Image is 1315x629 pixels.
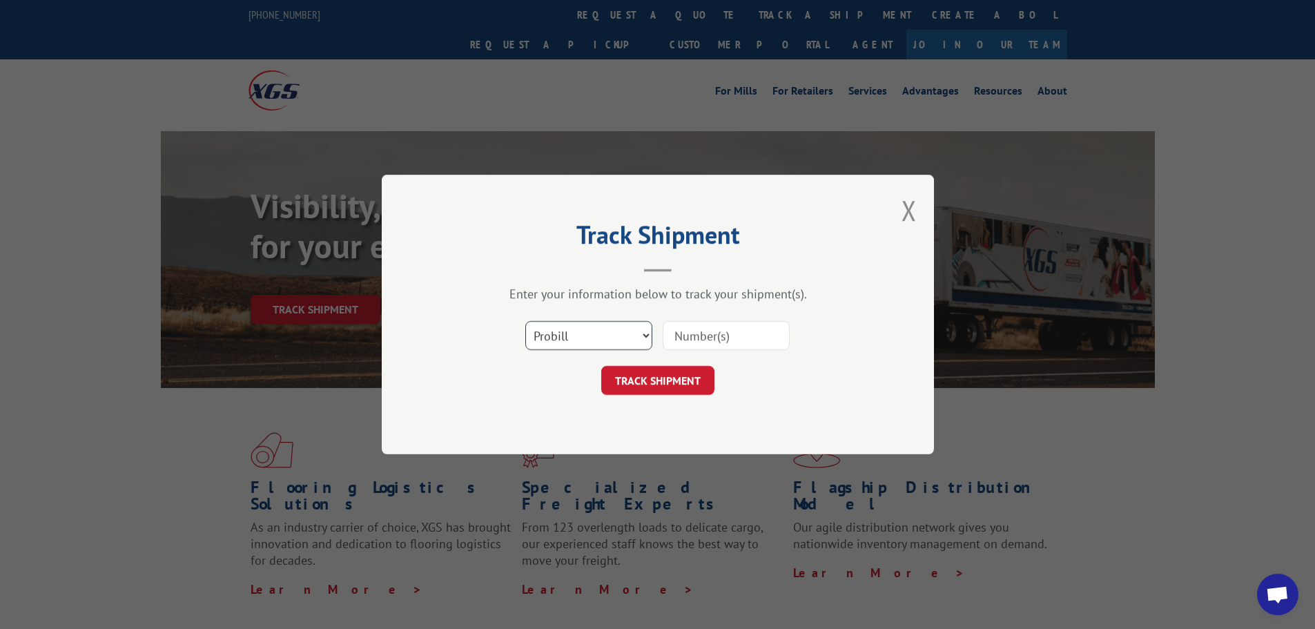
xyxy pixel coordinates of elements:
div: Enter your information below to track your shipment(s). [451,286,865,302]
button: TRACK SHIPMENT [601,366,714,395]
input: Number(s) [663,321,790,350]
button: Close modal [902,192,917,229]
h2: Track Shipment [451,225,865,251]
div: Open chat [1257,574,1298,615]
